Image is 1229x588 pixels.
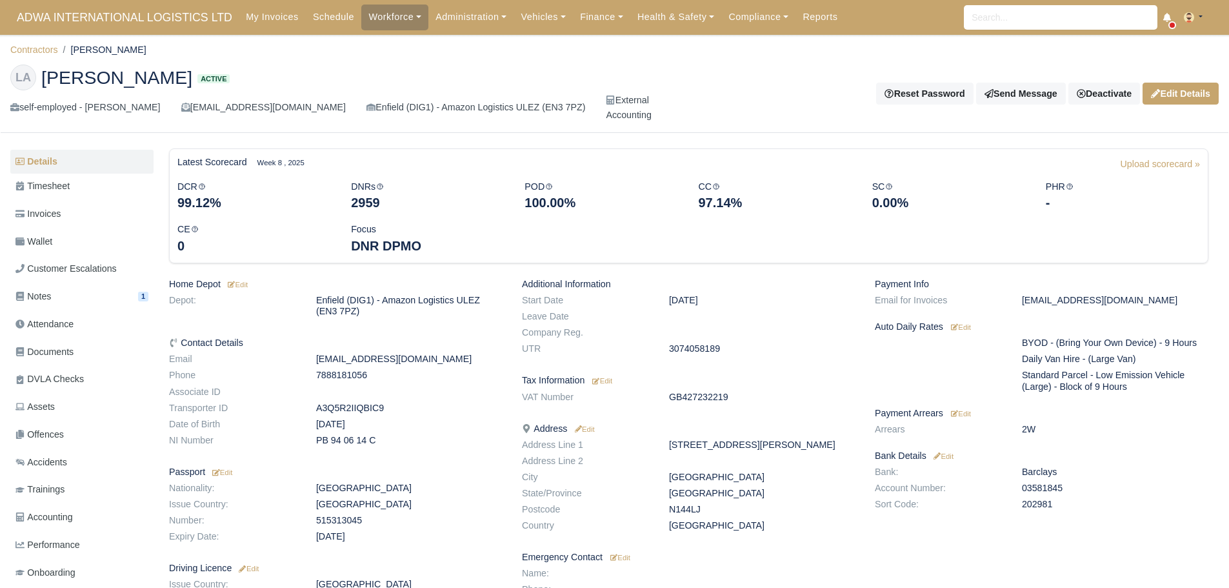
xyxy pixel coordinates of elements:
dt: Arrears [865,424,1012,435]
div: 99.12% [177,194,332,212]
dt: Address Line 1 [512,440,659,451]
dt: Email [159,354,306,365]
dt: Leave Date [512,311,659,322]
h6: Latest Scorecard [177,157,247,168]
dd: 2W [1012,424,1218,435]
dd: GB427232219 [659,392,865,403]
dd: [GEOGRAPHIC_DATA] [306,499,512,510]
div: LA [10,65,36,90]
a: Schedule [306,5,361,30]
dt: Associate ID [159,387,306,398]
a: Details [10,150,154,174]
a: Vehicles [514,5,573,30]
div: SC [863,179,1036,212]
dd: 202981 [1012,499,1218,510]
dt: VAT Number [512,392,659,403]
span: Customer Escalations [15,261,117,276]
span: Offences [15,427,64,442]
h6: Payment Info [875,279,1208,290]
a: Documents [10,340,154,365]
dt: Bank: [865,467,1012,478]
dd: Barclays [1012,467,1218,478]
dd: [STREET_ADDRESS][PERSON_NAME] [659,440,865,451]
dt: Account Number: [865,483,1012,494]
span: Accidents [15,455,67,470]
button: Reset Password [876,83,973,105]
div: POD [515,179,688,212]
a: Upload scorecard » [1121,157,1200,179]
div: Liban Hassan Adan [1,54,1228,134]
div: External Accounting [606,93,651,123]
dt: Nationality: [159,483,306,494]
dd: 3074058189 [659,343,865,354]
div: CC [688,179,862,212]
div: Focus [341,222,515,255]
small: Edit [226,281,248,289]
div: [EMAIL_ADDRESS][DOMAIN_NAME] [181,100,346,115]
span: Documents [15,345,74,360]
h6: Passport [169,467,503,478]
a: Customer Escalations [10,256,154,281]
dd: [GEOGRAPHIC_DATA] [659,472,865,483]
dd: BYOD - (Bring Your Own Device) - 9 Hours [1012,338,1218,349]
dd: Enfield (DIG1) - Amazon Logistics ULEZ (EN3 7PZ) [306,295,512,317]
dt: Country [512,520,659,531]
h6: Auto Daily Rates [875,321,1208,332]
dd: [DATE] [306,531,512,542]
div: DCR [168,179,341,212]
span: Timesheet [15,179,70,194]
span: Trainings [15,482,65,497]
dt: Date of Birth [159,419,306,430]
a: Offences [10,422,154,447]
a: Health & Safety [630,5,722,30]
div: Enfield (DIG1) - Amazon Logistics ULEZ (EN3 7PZ) [366,100,585,115]
div: - [1046,194,1200,212]
h6: Contact Details [169,338,503,349]
a: Compliance [721,5,795,30]
div: 0.00% [872,194,1026,212]
dt: Email for Invoices [865,295,1012,306]
a: Deactivate [1068,83,1140,105]
a: Onboarding [10,560,154,585]
dd: N144LJ [659,504,865,515]
div: PHR [1036,179,1210,212]
a: DVLA Checks [10,367,154,392]
dt: Company Reg. [512,327,659,338]
a: Edit Details [1143,83,1219,105]
dd: Standard Parcel - Low Emission Vehicle (Large) - Block of 9 Hours [1012,370,1218,392]
a: Assets [10,394,154,420]
a: Attendance [10,312,154,337]
a: Edit [948,408,971,418]
a: ADWA INTERNATIONAL LOGISTICS LTD [10,5,239,30]
div: self-employed - [PERSON_NAME] [10,100,161,115]
dt: Depot: [159,295,306,317]
h6: Additional Information [522,279,855,290]
li: [PERSON_NAME] [58,43,146,57]
dd: [GEOGRAPHIC_DATA] [659,488,865,499]
input: Search... [964,5,1157,30]
dd: A3Q5R2IIQBIC9 [306,403,512,414]
small: Edit [932,452,954,460]
a: Contractors [10,45,58,55]
dt: UTR [512,343,659,354]
a: Reports [795,5,844,30]
a: Edit [210,467,232,477]
dt: Phone [159,370,306,381]
span: Attendance [15,317,74,332]
h6: Emergency Contact [522,552,855,563]
dt: Transporter ID [159,403,306,414]
a: Wallet [10,229,154,254]
span: Assets [15,400,55,414]
dt: Issue Country: [159,499,306,510]
span: Wallet [15,234,52,249]
div: DNRs [341,179,515,212]
a: Trainings [10,477,154,502]
span: Performance [15,538,80,553]
dt: Start Date [512,295,659,306]
dd: [GEOGRAPHIC_DATA] [306,483,512,494]
a: Timesheet [10,174,154,199]
div: 97.14% [698,194,852,212]
a: Invoices [10,201,154,227]
div: 0 [177,237,332,255]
